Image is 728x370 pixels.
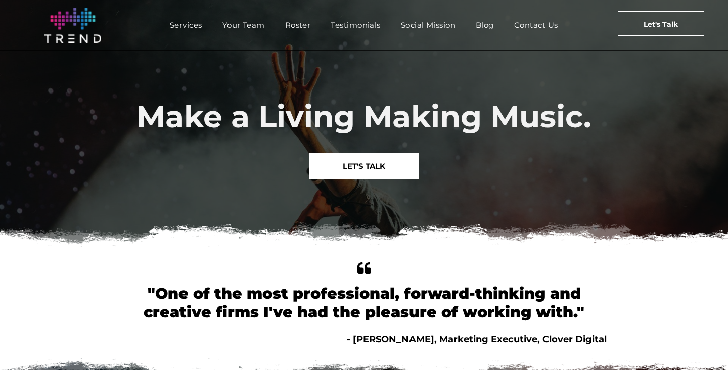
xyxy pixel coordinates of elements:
span: - [PERSON_NAME], Marketing Executive, Clover Digital [347,334,607,345]
font: "One of the most professional, forward-thinking and creative firms I've had the pleasure of worki... [144,284,584,321]
span: Let's Talk [644,12,678,37]
a: LET'S TALK [309,153,419,179]
a: Blog [466,18,504,32]
a: Social Mission [391,18,466,32]
a: Services [160,18,212,32]
img: logo [44,8,101,43]
a: Let's Talk [618,11,704,36]
span: LET'S TALK [343,153,385,179]
a: Contact Us [504,18,568,32]
a: Roster [275,18,321,32]
a: Your Team [212,18,275,32]
a: Testimonials [321,18,390,32]
span: Make a Living Making Music. [136,98,591,135]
